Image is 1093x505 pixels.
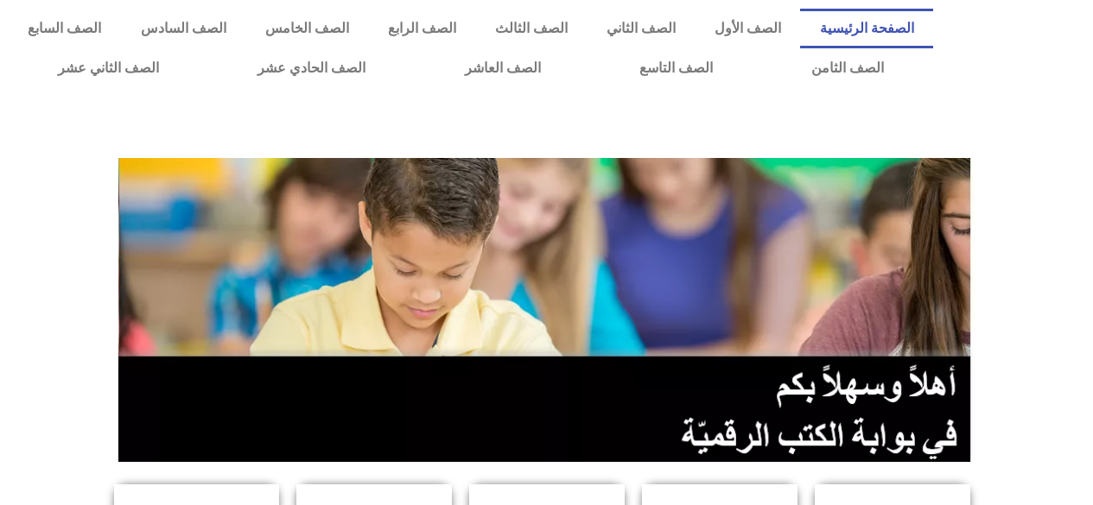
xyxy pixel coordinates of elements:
a: الصف الخامس [245,9,368,48]
a: الصفحة الرئيسية [800,9,933,48]
a: الصف الثالث [475,9,587,48]
a: الصف الرابع [368,9,475,48]
a: الصف الثاني عشر [9,48,208,88]
a: الصف الثاني [587,9,695,48]
a: الصف الحادي عشر [208,48,415,88]
a: الصف التاسع [590,48,762,88]
a: الصف الأول [695,9,800,48]
a: الصف الثامن [762,48,933,88]
a: الصف السابع [9,9,121,48]
a: الصف العاشر [416,48,590,88]
a: الصف السادس [121,9,245,48]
